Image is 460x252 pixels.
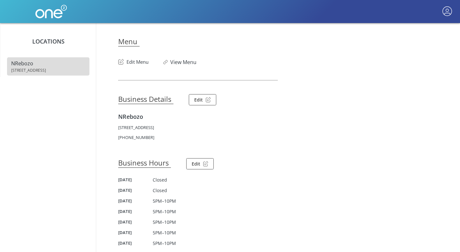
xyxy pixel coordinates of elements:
[186,158,214,169] button: Edit
[118,230,153,235] h5: [DATE]
[118,177,153,183] h5: [DATE]
[153,198,176,204] span: 5PM–10PM
[153,177,167,183] span: Closed
[11,60,33,67] span: NRebozo
[189,94,216,105] button: Edit
[118,94,173,104] h3: Business Details
[153,240,176,246] span: 5PM–10PM
[118,134,438,140] p: [PHONE_NUMBER]
[206,97,211,102] img: Edit
[118,240,153,246] h5: [DATE]
[118,187,153,193] h5: [DATE]
[7,57,89,76] a: NRebozo [STREET_ADDRESS]
[170,59,196,66] a: View Menu
[203,161,209,167] img: Edit
[118,219,153,225] h5: [DATE]
[118,198,153,204] h5: [DATE]
[153,219,176,225] span: 5PM–10PM
[163,60,170,64] img: Link
[118,158,171,168] h3: Business Hours
[118,37,140,46] h3: Menu
[153,187,167,193] span: Closed
[118,113,438,120] h4: NRebozo
[118,59,126,65] img: Edit
[118,125,438,130] p: [STREET_ADDRESS]
[32,37,65,45] span: Locations
[11,68,85,73] span: [STREET_ADDRESS]
[118,208,153,214] h5: [DATE]
[153,208,176,215] span: 5PM–10PM
[153,230,176,236] span: 5PM–10PM
[118,55,149,66] button: Edit Menu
